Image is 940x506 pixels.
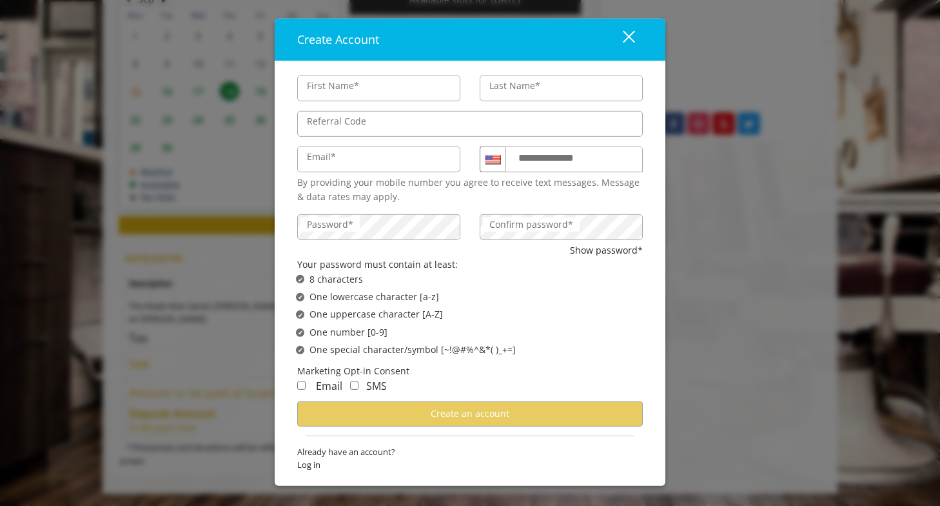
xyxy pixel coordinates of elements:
div: By providing your mobile number you agree to receive text messages. Message & data rates may apply. [297,176,643,205]
input: Lastname [480,76,643,101]
input: Receive Marketing Email [297,381,306,390]
span: Create Account [297,32,379,47]
span: 8 characters [309,272,363,286]
span: ✔ [298,292,303,302]
span: Email [316,379,342,393]
input: Receive Marketing SMS [350,381,358,390]
div: Country [480,147,505,172]
span: Create an account [431,407,509,420]
label: Email* [300,150,342,164]
span: ✔ [298,345,303,355]
span: Log in [297,458,643,472]
input: ConfirmPassword [480,214,643,240]
label: Confirm password* [483,218,580,232]
span: One number [0-9] [309,325,387,339]
input: Password [297,214,460,240]
span: One lowercase character [a-z] [309,290,439,304]
div: Marketing Opt-in Consent [297,363,643,378]
input: ReferralCode [297,111,643,137]
label: Last Name* [483,79,547,93]
button: Show password* [570,243,643,258]
input: Email [297,147,460,172]
span: ✔ [298,309,303,319]
label: First Name* [300,79,366,93]
input: FirstName [297,76,460,101]
button: Create an account [297,401,643,426]
span: ✔ [298,274,303,285]
span: SMS [366,379,387,393]
label: Referral Code [300,114,373,128]
div: Your password must contain at least: [297,258,643,272]
span: ✔ [298,327,303,338]
div: close dialog [608,30,634,49]
span: One uppercase character [A-Z] [309,307,443,321]
span: One special character/symbol [~!@#%^&*( )_+=] [309,343,516,357]
span: Already have an account? [297,445,643,458]
label: Password* [300,218,360,232]
button: close dialog [599,26,643,53]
